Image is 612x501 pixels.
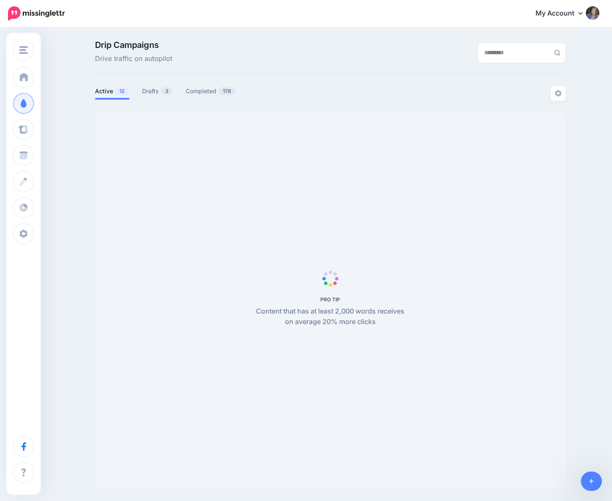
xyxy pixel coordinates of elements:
span: 12 [115,87,129,95]
a: Active12 [95,86,129,96]
h5: PRO TIP [251,296,409,303]
img: Missinglettr [8,6,65,21]
span: 3 [161,87,173,95]
img: menu.png [19,46,28,54]
a: Completed178 [186,86,236,96]
img: search-grey-6.png [554,50,560,56]
span: Drive traffic on autopilot [95,53,172,64]
img: settings-grey.png [555,90,562,97]
p: Content that has at least 2,000 words receives on average 20% more clicks [251,306,409,328]
a: My Account [527,3,599,24]
span: Drip Campaigns [95,41,172,49]
span: 178 [219,87,235,95]
a: Drafts3 [142,86,173,96]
